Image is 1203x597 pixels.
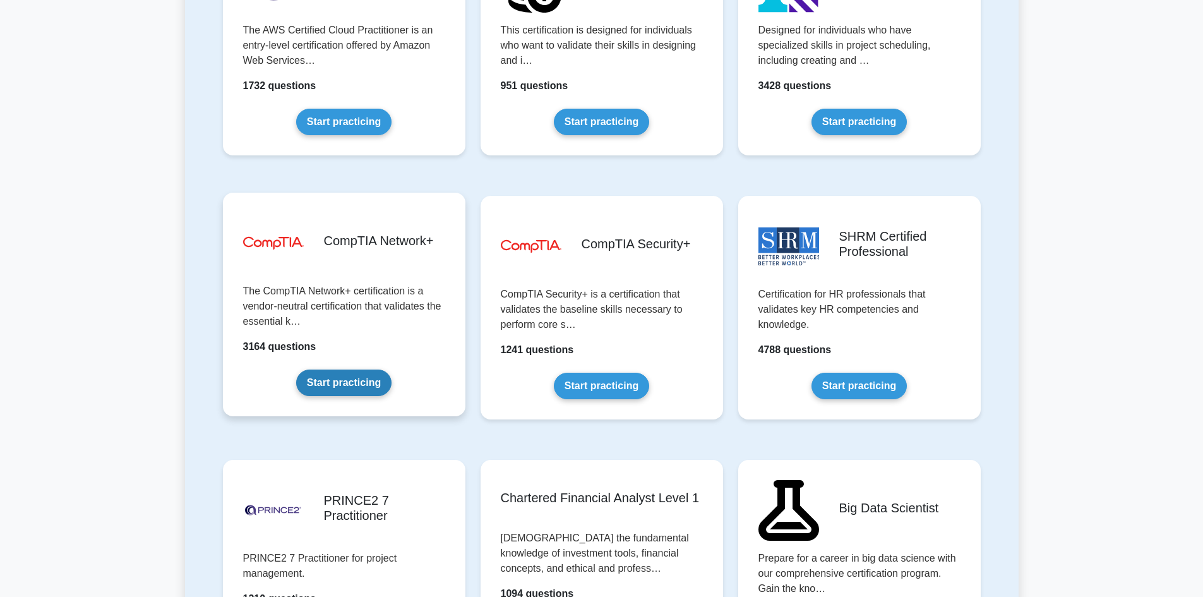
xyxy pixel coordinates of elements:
[296,109,392,135] a: Start practicing
[554,373,649,399] a: Start practicing
[811,109,907,135] a: Start practicing
[554,109,649,135] a: Start practicing
[296,370,392,396] a: Start practicing
[811,373,907,399] a: Start practicing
